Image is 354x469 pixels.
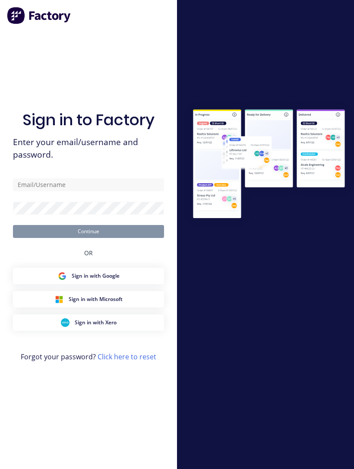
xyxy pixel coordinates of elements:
[13,268,164,284] button: Google Sign inSign in with Google
[61,318,70,327] img: Xero Sign in
[13,178,164,191] input: Email/Username
[69,295,123,303] span: Sign in with Microsoft
[22,111,155,129] h1: Sign in to Factory
[72,272,120,280] span: Sign in with Google
[75,319,117,326] span: Sign in with Xero
[58,272,66,280] img: Google Sign in
[13,136,164,161] span: Enter your email/username and password.
[13,225,164,238] button: Continue
[21,352,156,362] span: Forgot your password?
[98,352,156,361] a: Click here to reset
[7,7,72,24] img: Factory
[13,314,164,331] button: Xero Sign inSign in with Xero
[184,101,354,228] img: Sign in
[13,291,164,307] button: Microsoft Sign inSign in with Microsoft
[84,238,93,268] div: OR
[55,295,63,304] img: Microsoft Sign in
